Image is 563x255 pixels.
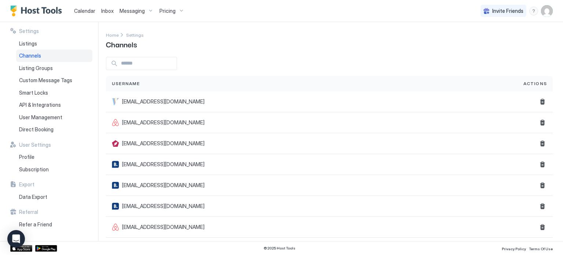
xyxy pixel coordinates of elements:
a: Data Export [16,191,92,203]
button: Delete [538,223,547,232]
div: menu [529,7,538,15]
span: Subscription [19,166,49,173]
span: Channels [106,39,137,50]
span: Channels [19,52,41,59]
span: API & Integrations [19,102,61,108]
span: Smart Locks [19,90,48,96]
span: Listings [19,40,37,47]
a: Google Play Store [35,245,57,252]
a: Host Tools Logo [10,6,65,17]
button: Delete [538,97,547,106]
a: Channels [16,50,92,62]
span: User Settings [19,142,51,148]
span: Direct Booking [19,126,54,133]
span: Terms Of Use [529,247,553,251]
span: Settings [126,32,144,38]
a: Settings [126,31,144,39]
div: Breadcrumb [126,31,144,39]
span: [EMAIL_ADDRESS][DOMAIN_NAME] [122,140,205,147]
span: Referral [19,209,38,215]
span: Home [106,32,119,38]
div: Breadcrumb [106,31,119,39]
span: Settings [19,28,39,34]
span: [EMAIL_ADDRESS][DOMAIN_NAME] [122,203,205,210]
button: Delete [538,202,547,211]
a: User Management [16,111,92,124]
span: Refer a Friend [19,221,52,228]
span: Data Export [19,194,47,200]
span: Pricing [159,8,176,14]
span: [EMAIL_ADDRESS][DOMAIN_NAME] [122,98,205,105]
a: Inbox [101,7,114,15]
span: User Management [19,114,62,121]
a: Listing Groups [16,62,92,74]
span: Export [19,181,34,188]
a: Smart Locks [16,87,92,99]
a: Home [106,31,119,39]
a: Terms Of Use [529,244,553,252]
span: Inbox [101,8,114,14]
span: [EMAIL_ADDRESS][DOMAIN_NAME] [122,224,205,230]
span: Messaging [119,8,145,14]
span: Calendar [74,8,95,14]
span: [EMAIL_ADDRESS][DOMAIN_NAME] [122,161,205,168]
span: Custom Message Tags [19,77,72,84]
a: Subscription [16,163,92,176]
button: Delete [538,181,547,190]
span: © 2025 Host Tools [264,246,295,251]
a: Privacy Policy [502,244,526,252]
span: Username [112,80,140,87]
a: Custom Message Tags [16,74,92,87]
div: User profile [541,5,553,17]
a: Listings [16,37,92,50]
a: App Store [10,245,32,252]
button: Delete [538,160,547,169]
a: Calendar [74,7,95,15]
a: Refer a Friend [16,218,92,231]
span: Invite Friends [492,8,523,14]
span: Privacy Policy [502,247,526,251]
span: Listing Groups [19,65,53,72]
a: Profile [16,151,92,163]
div: Open Intercom Messenger [7,230,25,248]
span: Profile [19,154,34,160]
span: Actions [523,80,547,87]
button: Delete [538,139,547,148]
span: [EMAIL_ADDRESS][DOMAIN_NAME] [122,182,205,189]
button: Delete [538,118,547,127]
a: Direct Booking [16,123,92,136]
a: API & Integrations [16,99,92,111]
input: Input Field [118,57,177,70]
span: [EMAIL_ADDRESS][DOMAIN_NAME] [122,119,205,126]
